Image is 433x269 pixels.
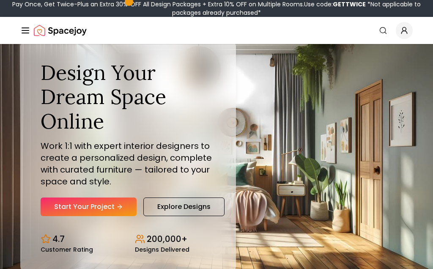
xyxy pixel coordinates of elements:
div: Design stats [41,226,216,253]
nav: Global [20,17,413,44]
p: Work 1:1 with expert interior designers to create a personalized design, complete with curated fu... [41,140,216,187]
p: 200,000+ [147,233,187,245]
img: Spacejoy Logo [34,22,87,39]
small: Designs Delivered [135,247,189,253]
a: Start Your Project [41,198,137,216]
a: Spacejoy [34,22,87,39]
a: Explore Designs [143,198,225,216]
small: Customer Rating [41,247,93,253]
h1: Design Your Dream Space Online [41,60,216,134]
p: 4.7 [52,233,65,245]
